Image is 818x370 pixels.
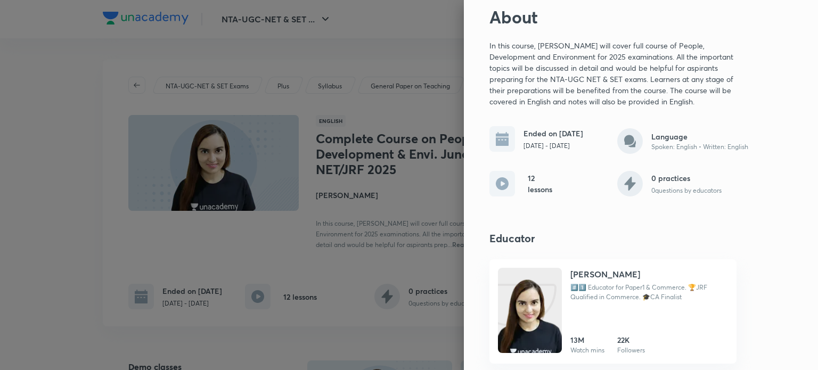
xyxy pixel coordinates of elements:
[489,259,737,364] a: Unacademy[PERSON_NAME]#️⃣1️⃣ Educator for Paper1 & Commerce. 🏆JRF Qualified in Commerce. 🎓CA Fina...
[651,172,722,184] h6: 0 practices
[489,40,737,107] p: In this course, [PERSON_NAME] will cover full course of People, Development and Environment for 2...
[651,186,722,195] p: 0 questions by educators
[570,334,604,346] h6: 13M
[570,346,604,355] p: Watch mins
[489,231,757,246] h4: Educator
[489,7,757,27] h2: About
[523,128,583,139] h6: Ended on [DATE]
[528,172,553,195] h6: 12 lessons
[617,334,645,346] h6: 22K
[651,142,748,152] p: Spoken: English • Written: English
[651,131,748,142] h6: Language
[498,278,562,364] img: Unacademy
[617,346,645,355] p: Followers
[570,283,728,302] p: #️⃣1️⃣ Educator for Paper1 & Commerce. 🏆JRF Qualified in Commerce. 🎓CA Finalist
[570,268,640,281] h4: [PERSON_NAME]
[523,141,583,151] p: [DATE] - [DATE]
